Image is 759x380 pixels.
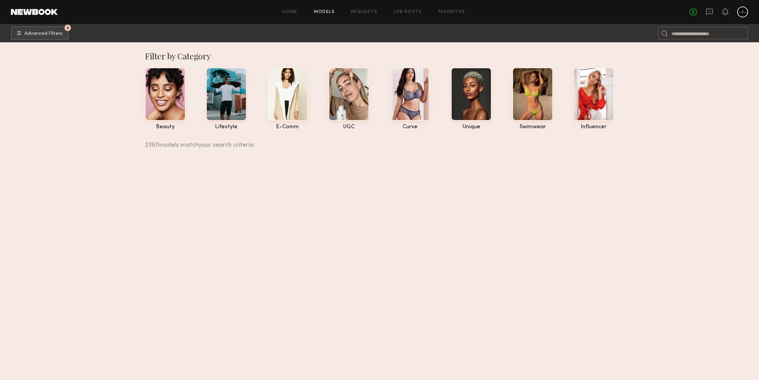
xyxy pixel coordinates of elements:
span: Advanced Filters [25,31,62,36]
div: Filter by Category [145,50,614,61]
div: unique [451,124,492,130]
a: Favorites [438,10,465,14]
div: 2397 models match your search criteria: [145,134,609,148]
a: Requests [351,10,377,14]
div: swimwear [512,124,553,130]
button: 2Advanced Filters [11,26,69,40]
div: beauty [145,124,186,130]
div: lifestyle [206,124,247,130]
div: e-comm [267,124,308,130]
div: influencer [573,124,614,130]
div: curve [390,124,430,130]
span: 2 [67,26,69,29]
a: Job Posts [394,10,422,14]
div: UGC [329,124,369,130]
a: Models [314,10,335,14]
a: Home [282,10,297,14]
